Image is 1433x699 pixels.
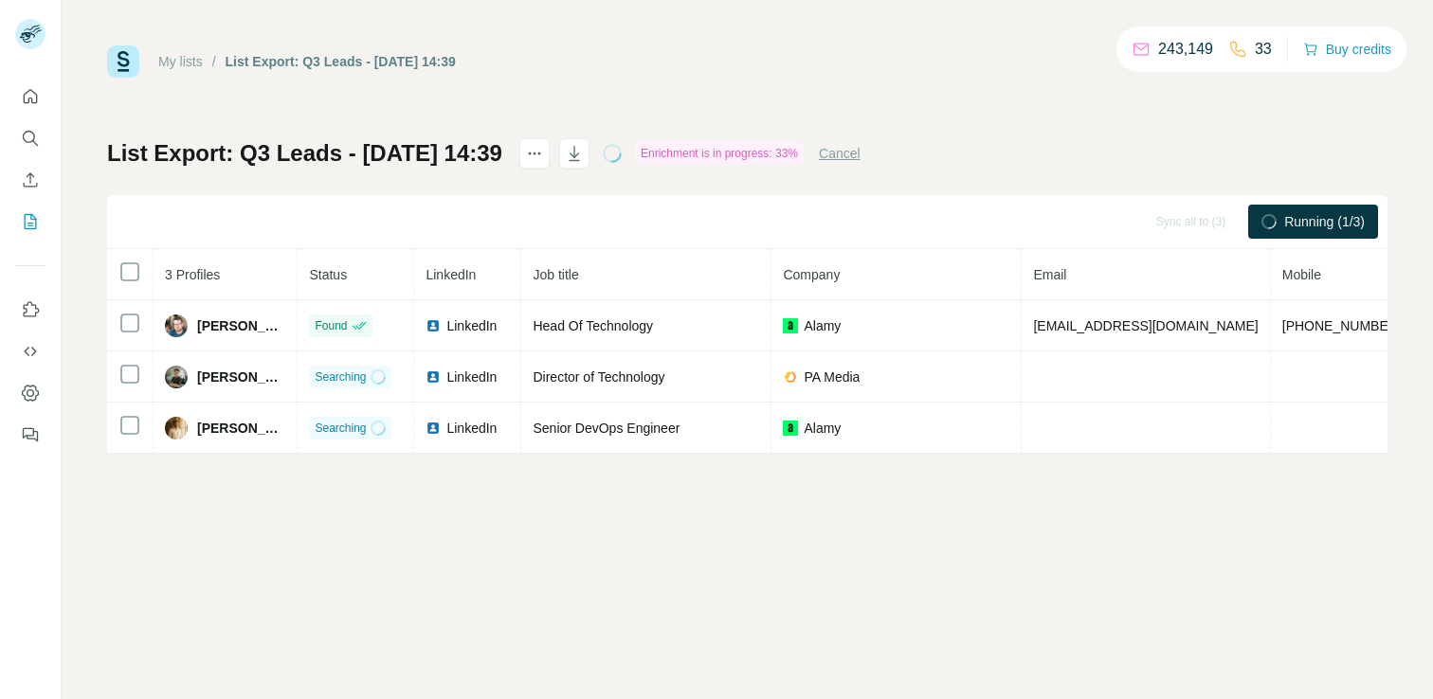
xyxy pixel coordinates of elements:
img: Avatar [165,314,188,337]
a: My lists [158,54,203,69]
p: 33 [1255,38,1272,61]
img: Surfe Logo [107,45,139,78]
span: Head Of Technology [533,318,653,333]
span: Senior DevOps Engineer [533,421,680,436]
span: Found [315,317,347,334]
span: Searching [315,368,366,385]
div: Enrichment is in progress: 33% [635,142,804,165]
span: [PERSON_NAME] [197,316,285,335]
span: Alamy [804,419,841,438]
span: LinkedIn [426,267,476,282]
button: Quick start [15,80,45,114]
span: Job title [533,267,578,282]
span: Running (1/3) [1284,212,1365,231]
span: Status [309,267,347,282]
span: LinkedIn [446,419,497,438]
div: List Export: Q3 Leads - [DATE] 14:39 [226,52,456,71]
button: Enrich CSV [15,163,45,197]
span: LinkedIn [446,316,497,335]
button: Feedback [15,418,45,452]
span: [EMAIL_ADDRESS][DOMAIN_NAME] [1033,318,1258,333]
img: Avatar [165,366,188,388]
button: actions [519,138,550,169]
p: 243,149 [1158,38,1213,61]
span: Company [783,267,840,282]
img: company-logo [783,369,798,385]
img: LinkedIn logo [426,369,441,385]
button: Cancel [819,144,861,163]
button: Use Surfe on LinkedIn [15,293,45,327]
span: Mobile [1282,267,1321,282]
h1: List Export: Q3 Leads - [DATE] 14:39 [107,138,502,169]
img: Avatar [165,417,188,439]
span: PA Media [804,367,860,386]
span: Director of Technology [533,369,664,385]
button: Use Surfe API [15,334,45,368]
img: LinkedIn logo [426,318,441,333]
li: / [212,52,216,71]
button: Buy credits [1303,36,1391,63]
button: Dashboard [15,376,45,410]
img: company-logo [783,318,798,333]
button: Search [15,121,45,155]
img: company-logo [783,421,798,436]
span: [PHONE_NUMBER] [1282,318,1402,333]
span: Searching [315,420,366,437]
span: Alamy [804,316,841,335]
span: 3 Profiles [165,267,220,282]
button: My lists [15,205,45,239]
span: Email [1033,267,1066,282]
span: LinkedIn [446,367,497,386]
span: [PERSON_NAME] [197,419,285,438]
img: LinkedIn logo [426,421,441,436]
span: [PERSON_NAME] [197,367,285,386]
